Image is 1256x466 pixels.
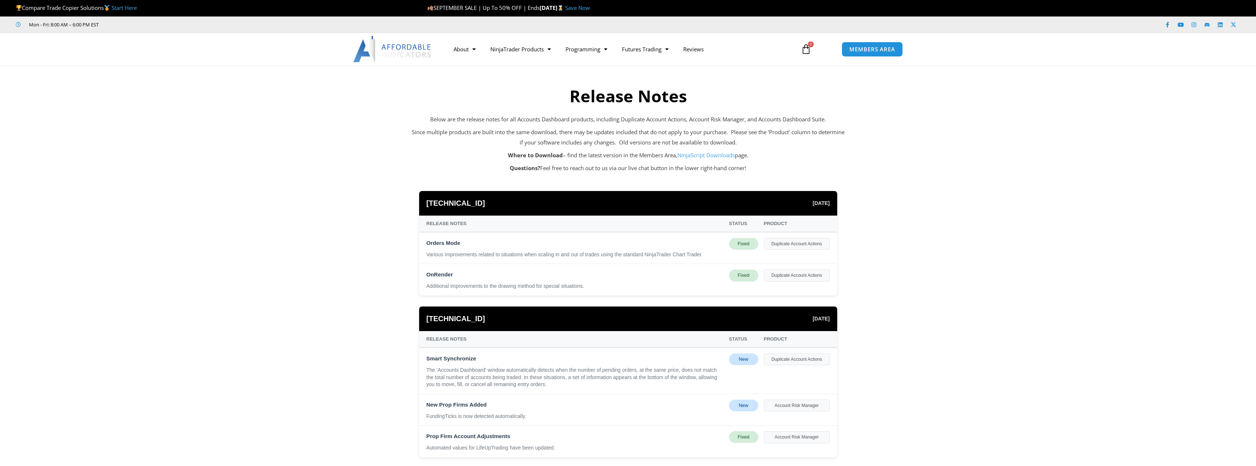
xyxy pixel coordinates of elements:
span: [DATE] [813,198,830,208]
a: 0 [790,38,822,60]
div: Various improvements related to situations when scaling in and out of trades using the standard N... [426,251,724,258]
strong: Where to Download [508,151,563,159]
div: Duplicate Account Actions [764,238,830,250]
div: Release Notes [426,219,724,228]
h2: Release Notes [412,85,845,107]
div: Product [764,219,830,228]
div: New [729,353,758,365]
a: Programming [558,41,615,58]
img: 🥇 [104,5,110,11]
img: 🏆 [16,5,22,11]
strong: [DATE] [540,4,565,11]
div: The 'Accounts Dashboard' window automatically detects when the number of pending orders, at the s... [426,367,724,388]
div: Duplicate Account Actions [764,269,830,281]
div: Automated values for LifeUpTrading have been updated. [426,444,724,452]
a: Save Now [565,4,590,11]
div: Fixed [729,269,758,281]
a: Reviews [676,41,711,58]
div: FundingTicks is now detected automatically. [426,413,724,420]
a: Start Here [111,4,137,11]
div: Duplicate Account Actions [764,353,830,365]
img: 🍂 [428,5,433,11]
div: Additional improvements to the drawing method for special situations. [426,283,724,290]
span: 0 [808,41,814,47]
p: Since multiple products are built into the same download, there may be updates included that do n... [412,127,845,148]
img: ⌛ [558,5,563,11]
span: MEMBERS AREA [849,47,895,52]
div: New [729,400,758,411]
p: Below are the release notes for all Accounts Dashboard products, including Duplicate Account Acti... [412,114,845,125]
img: LogoAI | Affordable Indicators – NinjaTrader [353,36,432,62]
a: NinjaScript Downloads [677,151,735,159]
span: Compare Trade Copier Solutions [16,4,137,11]
div: Account Risk Manager [764,431,830,443]
span: Mon - Fri: 8:00 AM – 6:00 PM EST [27,20,99,29]
div: Fixed [729,238,758,250]
a: MEMBERS AREA [842,42,903,57]
div: Prop Firm Account Adjustments [426,431,724,441]
div: Status [729,219,758,228]
div: Account Risk Manager [764,400,830,411]
div: OnRender [426,269,724,280]
span: [TECHNICAL_ID] [426,312,485,326]
a: Futures Trading [615,41,676,58]
div: Release Notes [426,335,724,344]
iframe: Customer reviews powered by Trustpilot [109,21,219,28]
p: – find the latest version in the Members Area, page. [412,150,845,161]
div: Status [729,335,758,344]
div: Fixed [729,431,758,443]
strong: Questions? [510,164,540,172]
div: Product [764,335,830,344]
span: SEPTEMBER SALE | Up To 50% OFF | Ends [427,4,540,11]
p: Feel free to reach out to us via our live chat button in the lower right-hand corner! [412,163,845,173]
span: [TECHNICAL_ID] [426,197,485,210]
a: About [446,41,483,58]
div: Orders Mode [426,238,724,248]
div: Smart Synchronize [426,353,724,364]
span: [DATE] [813,314,830,323]
nav: Menu [446,41,792,58]
div: New Prop Firms Added [426,400,724,410]
a: NinjaTrader Products [483,41,558,58]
